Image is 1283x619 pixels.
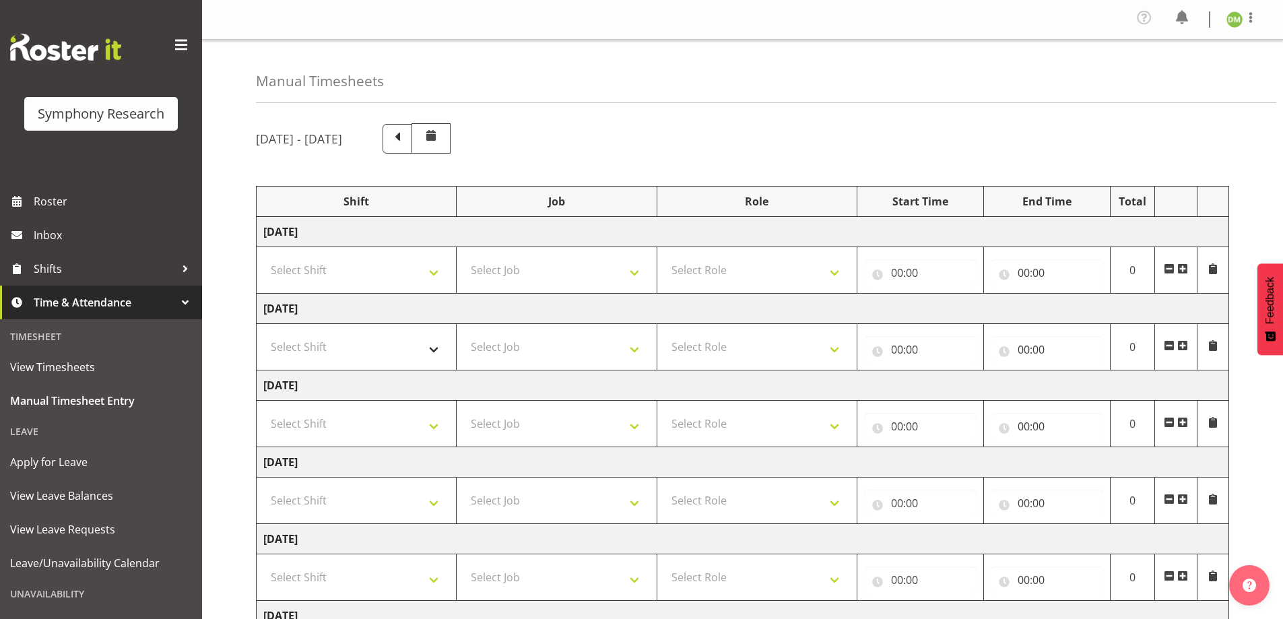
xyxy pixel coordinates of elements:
[257,370,1229,401] td: [DATE]
[10,553,192,573] span: Leave/Unavailability Calendar
[991,566,1103,593] input: Click to select...
[991,259,1103,286] input: Click to select...
[3,546,199,580] a: Leave/Unavailability Calendar
[864,566,977,593] input: Click to select...
[1110,247,1155,294] td: 0
[864,193,977,209] div: Start Time
[10,519,192,540] span: View Leave Requests
[3,580,199,608] div: Unavailability
[1243,579,1256,592] img: help-xxl-2.png
[991,490,1103,517] input: Click to select...
[34,191,195,211] span: Roster
[38,104,164,124] div: Symphony Research
[991,193,1103,209] div: End Time
[257,524,1229,554] td: [DATE]
[1257,263,1283,355] button: Feedback - Show survey
[864,490,977,517] input: Click to select...
[3,384,199,418] a: Manual Timesheet Entry
[1226,11,1243,28] img: denise-meager11424.jpg
[10,357,192,377] span: View Timesheets
[864,336,977,363] input: Click to select...
[34,292,175,313] span: Time & Attendance
[864,413,977,440] input: Click to select...
[463,193,649,209] div: Job
[3,418,199,445] div: Leave
[10,391,192,411] span: Manual Timesheet Entry
[3,350,199,384] a: View Timesheets
[1110,478,1155,524] td: 0
[34,225,195,245] span: Inbox
[263,193,449,209] div: Shift
[3,479,199,513] a: View Leave Balances
[1110,324,1155,370] td: 0
[991,413,1103,440] input: Click to select...
[10,452,192,472] span: Apply for Leave
[34,259,175,279] span: Shifts
[664,193,850,209] div: Role
[3,513,199,546] a: View Leave Requests
[864,259,977,286] input: Click to select...
[256,131,342,146] h5: [DATE] - [DATE]
[3,323,199,350] div: Timesheet
[256,73,384,89] h4: Manual Timesheets
[257,294,1229,324] td: [DATE]
[257,217,1229,247] td: [DATE]
[10,34,121,61] img: Rosterit website logo
[991,336,1103,363] input: Click to select...
[3,445,199,479] a: Apply for Leave
[1117,193,1148,209] div: Total
[257,447,1229,478] td: [DATE]
[1110,554,1155,601] td: 0
[1264,277,1276,324] span: Feedback
[1110,401,1155,447] td: 0
[10,486,192,506] span: View Leave Balances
